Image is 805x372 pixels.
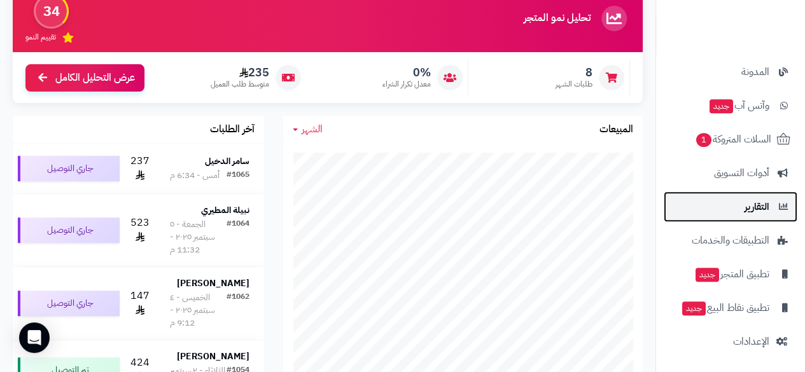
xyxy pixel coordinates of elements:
strong: نبيلة المطيري [201,203,249,217]
span: 0% [382,65,431,79]
span: معدل تكرار الشراء [382,79,431,90]
div: #1062 [227,291,249,329]
span: الإعدادات [733,333,769,350]
span: تقييم النمو [25,32,56,43]
span: طلبات الشهر [556,79,592,90]
span: جديد [710,99,733,113]
a: الشهر [293,122,323,137]
span: وآتس آب [708,97,769,114]
a: وآتس آبجديد [664,90,797,121]
span: 8 [556,65,592,79]
a: السلات المتروكة1 [664,124,797,155]
h3: المبيعات [599,124,633,135]
span: 1 [696,133,711,147]
a: الإعدادات [664,326,797,357]
span: أدوات التسويق [714,164,769,182]
span: 235 [211,65,269,79]
strong: سامر الدخيل [205,155,249,168]
div: #1065 [227,169,249,182]
td: 523 [125,194,155,266]
span: التطبيقات والخدمات [692,231,769,249]
span: الشهر [302,121,323,137]
span: السلات المتروكة [695,130,771,148]
div: جاري التوصيل [18,291,120,316]
td: 237 [125,144,155,193]
div: Open Intercom Messenger [19,322,50,353]
a: أدوات التسويق [664,158,797,188]
div: #1064 [227,218,249,256]
span: تطبيق نقاط البيع [681,299,769,317]
strong: [PERSON_NAME] [177,350,249,363]
span: التقارير [745,198,769,216]
span: عرض التحليل الكامل [55,71,135,85]
a: التقارير [664,191,797,222]
span: متوسط طلب العميل [211,79,269,90]
span: جديد [696,268,719,282]
div: جاري التوصيل [18,156,120,181]
span: جديد [682,301,706,315]
img: logo-2.png [718,36,793,62]
a: المدونة [664,57,797,87]
span: المدونة [741,63,769,81]
strong: [PERSON_NAME] [177,277,249,290]
a: عرض التحليل الكامل [25,64,144,92]
a: التطبيقات والخدمات [664,225,797,256]
div: جاري التوصيل [18,217,120,243]
h3: تحليل نمو المتجر [524,13,591,24]
a: تطبيق نقاط البيعجديد [664,293,797,323]
a: تطبيق المتجرجديد [664,259,797,289]
div: الخميس - ٤ سبتمبر ٢٠٢٥ - 9:12 م [170,291,227,329]
div: أمس - 6:34 م [170,169,220,182]
h3: آخر الطلبات [210,124,255,135]
span: تطبيق المتجر [694,265,769,283]
td: 147 [125,267,155,340]
div: الجمعة - ٥ سبتمبر ٢٠٢٥ - 11:32 م [170,218,227,256]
